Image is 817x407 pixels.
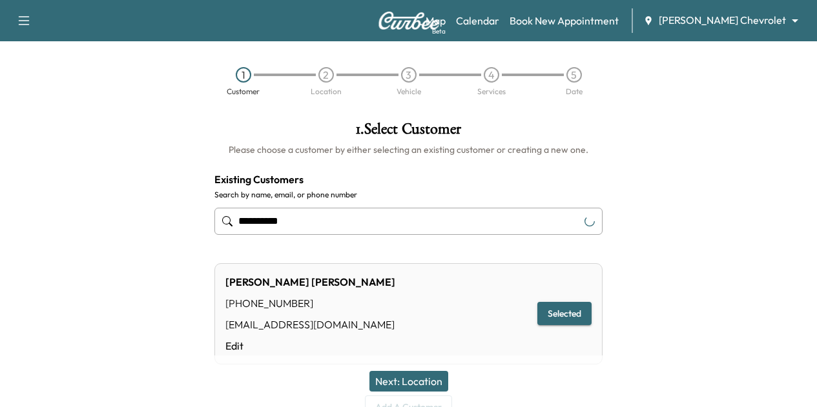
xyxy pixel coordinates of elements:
[566,67,582,83] div: 5
[401,67,417,83] div: 3
[659,13,786,28] span: [PERSON_NAME] Chevrolet
[225,295,395,311] div: [PHONE_NUMBER]
[236,67,251,83] div: 1
[426,13,446,28] a: MapBeta
[510,13,619,28] a: Book New Appointment
[225,274,395,290] div: [PERSON_NAME] [PERSON_NAME]
[378,12,440,30] img: Curbee Logo
[214,143,603,156] h6: Please choose a customer by either selecting an existing customer or creating a new one.
[214,190,603,200] label: Search by name, email, or phone number
[225,338,395,353] a: Edit
[537,302,592,326] button: Selected
[369,371,448,392] button: Next: Location
[566,88,583,95] div: Date
[214,121,603,143] h1: 1 . Select Customer
[214,172,603,187] h4: Existing Customers
[311,88,342,95] div: Location
[225,317,395,332] div: [EMAIL_ADDRESS][DOMAIN_NAME]
[397,88,421,95] div: Vehicle
[456,13,499,28] a: Calendar
[432,26,446,36] div: Beta
[484,67,499,83] div: 4
[477,88,506,95] div: Services
[227,88,260,95] div: Customer
[318,67,334,83] div: 2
